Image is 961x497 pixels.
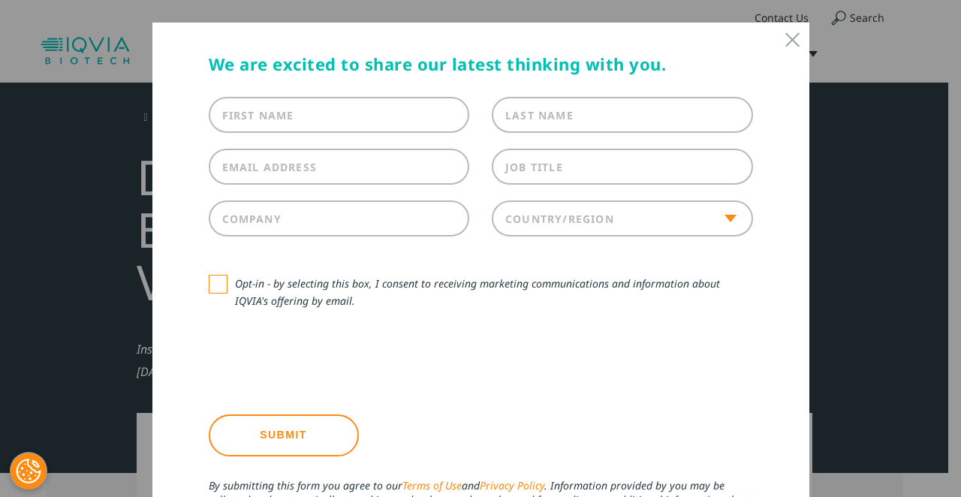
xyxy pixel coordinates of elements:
input: Submit [209,414,359,456]
button: Cookie 设置 [10,452,47,489]
iframe: reCAPTCHA [209,325,437,384]
h5: We are excited to share our latest thinking with you. [209,53,753,83]
a: Terms of Use [402,478,462,492]
label: Last Name [505,108,574,122]
label: Company [222,212,282,226]
label: Job Title [505,160,563,174]
label: Email Address [222,160,318,174]
label: Country/Region [505,212,614,226]
label: First Name [222,108,294,122]
label: Opt-in - by selecting this box, I consent to receiving marketing communications and information a... [209,275,753,309]
a: Privacy Policy [480,478,544,492]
